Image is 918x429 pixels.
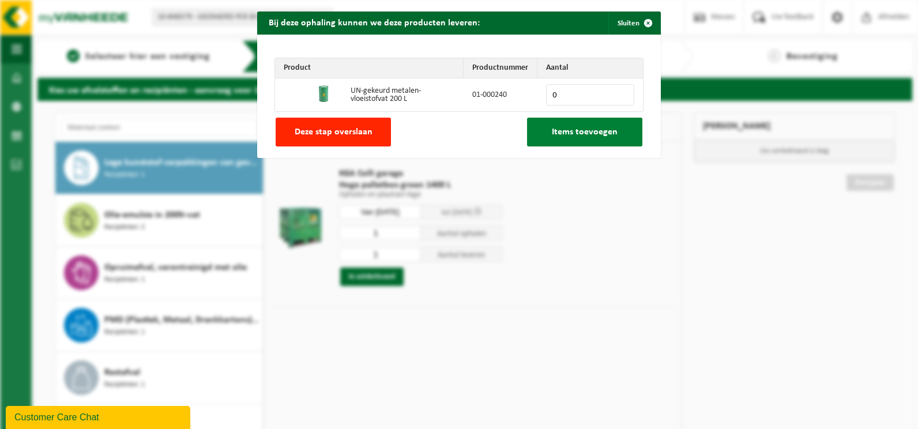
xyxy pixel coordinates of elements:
[295,127,373,137] span: Deze stap overslaan
[464,58,537,78] th: Productnummer
[527,118,642,146] button: Items toevoegen
[315,85,333,103] img: 01-000240
[275,58,464,78] th: Product
[464,78,537,111] td: 01-000240
[257,12,491,33] h2: Bij deze ophaling kunnen we deze producten leveren:
[342,78,464,111] td: UN-gekeurd metalen-vloeistofvat 200 L
[537,58,643,78] th: Aantal
[6,404,193,429] iframe: chat widget
[608,12,660,35] button: Sluiten
[552,127,618,137] span: Items toevoegen
[276,118,391,146] button: Deze stap overslaan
